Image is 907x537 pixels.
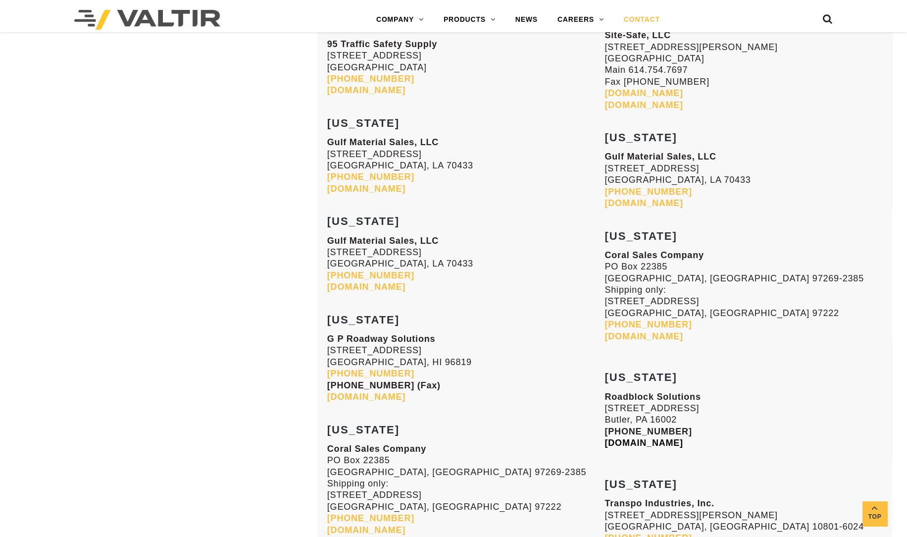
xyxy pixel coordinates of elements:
[605,331,683,341] a: [DOMAIN_NAME]
[434,10,505,30] a: PRODUCTS
[327,184,405,194] a: [DOMAIN_NAME]
[605,131,677,144] strong: [US_STATE]
[327,236,439,246] strong: Gulf Material Sales, LLC
[605,88,683,98] a: [DOMAIN_NAME]
[605,198,683,208] a: [DOMAIN_NAME]
[327,424,400,436] strong: [US_STATE]
[327,215,400,227] strong: [US_STATE]
[605,30,670,40] strong: Site-Safe, LLC
[605,392,701,402] strong: Roadblock Solutions
[327,235,605,293] p: [STREET_ADDRESS] [GEOGRAPHIC_DATA], LA 70433
[605,478,677,490] strong: [US_STATE]
[327,74,414,84] a: [PHONE_NUMBER]
[605,230,677,242] strong: [US_STATE]
[327,172,414,182] a: [PHONE_NUMBER]
[862,511,887,523] span: Top
[327,270,414,280] a: [PHONE_NUMBER]
[327,444,426,454] strong: Coral Sales Company
[605,250,882,342] p: PO Box 22385 [GEOGRAPHIC_DATA], [GEOGRAPHIC_DATA] 97269-2385 Shipping only: [STREET_ADDRESS] [GEO...
[605,438,683,448] a: [DOMAIN_NAME]
[605,100,683,110] a: [DOMAIN_NAME]
[327,525,405,535] a: [DOMAIN_NAME]
[862,501,887,526] a: Top
[505,10,548,30] a: NEWS
[605,371,677,383] strong: [US_STATE]
[605,187,692,197] a: [PHONE_NUMBER]
[605,427,692,436] strong: [PHONE_NUMBER]
[327,137,439,147] strong: Gulf Material Sales, LLC
[327,369,414,378] a: [PHONE_NUMBER]
[74,10,220,30] img: Valtir
[327,27,605,96] p: [STREET_ADDRESS] [GEOGRAPHIC_DATA]
[614,10,670,30] a: CONTACT
[327,333,605,403] p: [STREET_ADDRESS] [GEOGRAPHIC_DATA], HI 96819
[327,282,405,292] a: [DOMAIN_NAME]
[605,151,882,209] p: [STREET_ADDRESS] [GEOGRAPHIC_DATA], LA 70433
[605,250,704,260] strong: Coral Sales Company
[327,513,414,523] a: [PHONE_NUMBER]
[327,314,400,326] strong: [US_STATE]
[327,380,441,390] strong: [PHONE_NUMBER] (Fax)
[327,392,405,402] a: [DOMAIN_NAME]
[366,10,434,30] a: COMPANY
[327,85,405,95] a: [DOMAIN_NAME]
[605,320,692,329] a: [PHONE_NUMBER]
[327,137,605,195] p: [STREET_ADDRESS] [GEOGRAPHIC_DATA], LA 70433
[605,391,882,449] p: [STREET_ADDRESS] Butler, PA 16002
[327,117,400,129] strong: [US_STATE]
[605,30,882,111] p: [STREET_ADDRESS][PERSON_NAME] [GEOGRAPHIC_DATA] Main 614.754.7697 Fax [PHONE_NUMBER]
[548,10,614,30] a: CAREERS
[605,498,714,508] strong: Transpo Industries, Inc.
[327,334,436,344] strong: G P Roadway Solutions
[327,39,437,49] strong: 95 Traffic Safety Supply
[605,152,716,161] strong: Gulf Material Sales, LLC
[327,443,605,536] p: PO Box 22385 [GEOGRAPHIC_DATA], [GEOGRAPHIC_DATA] 97269-2385 Shipping only: [STREET_ADDRESS] [GEO...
